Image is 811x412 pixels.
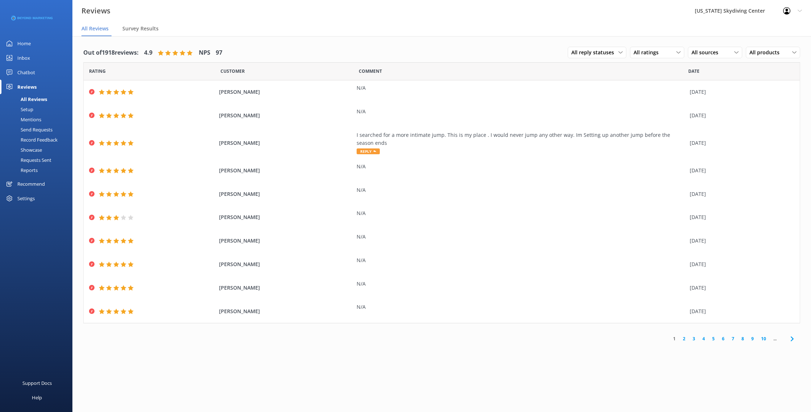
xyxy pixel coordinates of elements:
div: Settings [17,191,35,206]
div: N/A [357,186,686,194]
span: Date [89,68,106,75]
span: Date [220,68,245,75]
a: Record Feedback [4,135,72,145]
div: N/A [357,209,686,217]
div: All Reviews [4,94,47,104]
a: Reports [4,165,72,175]
span: All ratings [634,49,663,56]
div: Mentions [4,114,41,125]
div: [DATE] [690,88,791,96]
span: [PERSON_NAME] [219,190,353,198]
div: Recommend [17,177,45,191]
span: [PERSON_NAME] [219,167,353,175]
img: 3-1676954853.png [11,12,52,24]
div: Showcase [4,145,42,155]
span: [PERSON_NAME] [219,284,353,292]
span: All reply statuses [571,49,618,56]
span: [PERSON_NAME] [219,88,353,96]
span: [PERSON_NAME] [219,307,353,315]
span: [PERSON_NAME] [219,213,353,221]
a: 3 [689,335,699,342]
span: ... [770,335,780,342]
span: All sources [692,49,723,56]
span: All products [749,49,784,56]
a: 1 [669,335,679,342]
h4: Out of 1918 reviews: [83,48,139,58]
h4: NPS [199,48,210,58]
a: 6 [718,335,728,342]
a: 10 [757,335,770,342]
span: Reply [357,148,380,154]
div: Help [32,390,42,405]
a: Mentions [4,114,72,125]
div: [DATE] [690,284,791,292]
div: Record Feedback [4,135,58,145]
span: Date [688,68,699,75]
span: [PERSON_NAME] [219,260,353,268]
a: 8 [738,335,748,342]
div: N/A [357,256,686,264]
span: [PERSON_NAME] [219,139,353,147]
div: [DATE] [690,112,791,119]
div: N/A [357,84,686,92]
div: [DATE] [690,190,791,198]
div: Inbox [17,51,30,65]
a: All Reviews [4,94,72,104]
div: Chatbot [17,65,35,80]
span: Survey Results [122,25,159,32]
a: 5 [709,335,718,342]
a: 7 [728,335,738,342]
div: [DATE] [690,237,791,245]
div: [DATE] [690,307,791,315]
div: [DATE] [690,260,791,268]
h3: Reviews [81,5,110,17]
a: 4 [699,335,709,342]
div: N/A [357,233,686,241]
h4: 97 [216,48,222,58]
a: Send Requests [4,125,72,135]
div: I searched for a more intimate jump. This is my place . I would never jump any other way. Im Sett... [357,131,686,147]
div: N/A [357,108,686,115]
div: Send Requests [4,125,52,135]
div: [DATE] [690,139,791,147]
a: Setup [4,104,72,114]
h4: 4.9 [144,48,152,58]
a: Requests Sent [4,155,72,165]
div: Home [17,36,31,51]
span: Question [359,68,382,75]
div: Setup [4,104,33,114]
a: 9 [748,335,757,342]
a: Showcase [4,145,72,155]
div: Requests Sent [4,155,51,165]
div: [DATE] [690,213,791,221]
a: 2 [679,335,689,342]
div: [DATE] [690,167,791,175]
div: N/A [357,280,686,288]
div: Reports [4,165,38,175]
div: Support Docs [22,376,52,390]
span: All Reviews [81,25,109,32]
span: [PERSON_NAME] [219,112,353,119]
div: N/A [357,303,686,311]
div: N/A [357,163,686,171]
div: Reviews [17,80,37,94]
span: [PERSON_NAME] [219,237,353,245]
